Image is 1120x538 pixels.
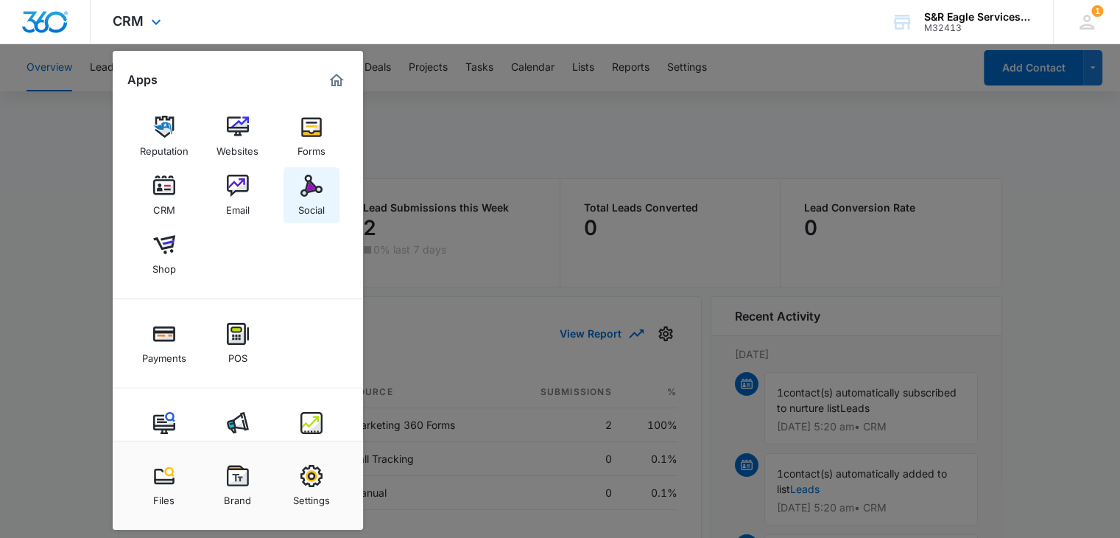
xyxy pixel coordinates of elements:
[140,138,189,157] div: Reputation
[283,405,339,461] a: Intelligence
[153,197,175,216] div: CRM
[136,405,192,461] a: Content
[224,487,251,506] div: Brand
[924,11,1032,23] div: account name
[142,345,186,364] div: Payments
[283,108,339,164] a: Forms
[136,167,192,223] a: CRM
[325,69,348,92] a: Marketing 360® Dashboard
[210,405,266,461] a: Ads
[136,315,192,371] a: Payments
[153,487,175,506] div: Files
[229,434,247,453] div: Ads
[136,108,192,164] a: Reputation
[1091,5,1103,17] div: notifications count
[1091,5,1103,17] span: 1
[298,197,325,216] div: Social
[924,23,1032,33] div: account id
[216,138,258,157] div: Websites
[210,315,266,371] a: POS
[228,345,247,364] div: POS
[283,458,339,514] a: Settings
[127,73,158,87] h2: Apps
[146,434,183,453] div: Content
[285,434,337,453] div: Intelligence
[226,197,250,216] div: Email
[210,167,266,223] a: Email
[210,458,266,514] a: Brand
[136,226,192,282] a: Shop
[152,256,176,275] div: Shop
[136,458,192,514] a: Files
[297,138,325,157] div: Forms
[283,167,339,223] a: Social
[113,13,144,29] span: CRM
[210,108,266,164] a: Websites
[293,487,330,506] div: Settings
